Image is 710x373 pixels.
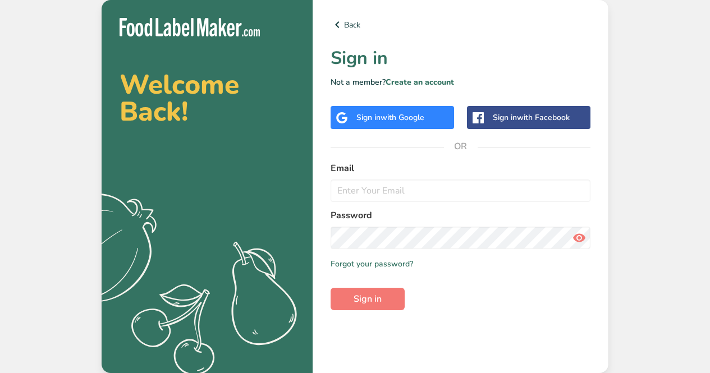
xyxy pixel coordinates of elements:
[517,112,570,123] span: with Facebook
[120,18,260,36] img: Food Label Maker
[331,258,413,270] a: Forgot your password?
[331,45,590,72] h1: Sign in
[331,162,590,175] label: Email
[381,112,424,123] span: with Google
[354,292,382,306] span: Sign in
[331,209,590,222] label: Password
[386,77,454,88] a: Create an account
[331,18,590,31] a: Back
[356,112,424,123] div: Sign in
[120,71,295,125] h2: Welcome Back!
[493,112,570,123] div: Sign in
[331,288,405,310] button: Sign in
[331,179,590,202] input: Enter Your Email
[444,130,478,163] span: OR
[331,76,590,88] p: Not a member?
